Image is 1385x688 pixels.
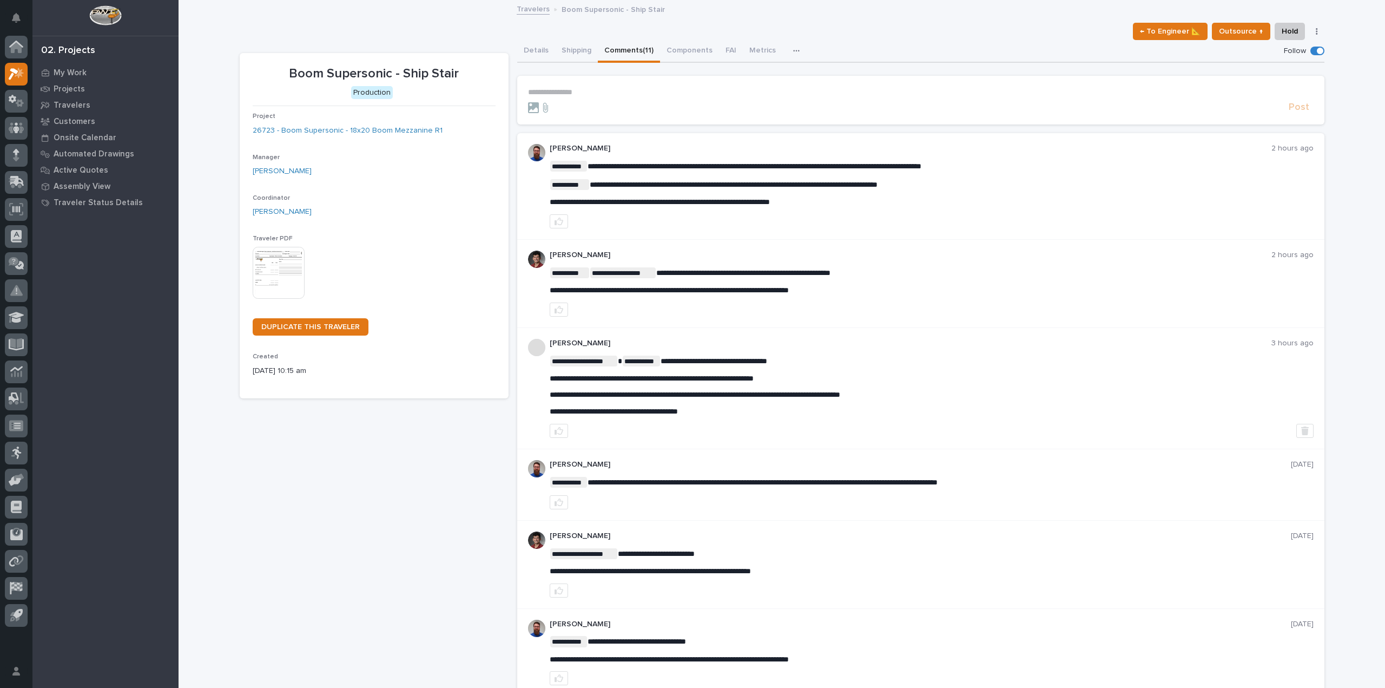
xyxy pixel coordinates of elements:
p: Onsite Calendar [54,133,116,143]
span: DUPLICATE THIS TRAVELER [261,323,360,331]
button: FAI [719,40,743,63]
button: Components [660,40,719,63]
button: Delete post [1296,424,1314,438]
button: ← To Engineer 📐 [1133,23,1208,40]
p: [PERSON_NAME] [550,251,1271,260]
a: Travelers [517,2,550,15]
a: My Work [32,64,179,81]
img: Workspace Logo [89,5,121,25]
a: Active Quotes [32,162,179,178]
p: Boom Supersonic - Ship Stair [562,3,665,15]
button: Shipping [555,40,598,63]
a: [PERSON_NAME] [253,166,312,177]
button: like this post [550,303,568,317]
img: ROij9lOReuV7WqYxWfnW [528,251,545,268]
p: [PERSON_NAME] [550,532,1291,541]
p: [PERSON_NAME] [550,460,1291,469]
span: ← To Engineer 📐 [1140,25,1201,38]
p: Boom Supersonic - Ship Stair [253,66,496,82]
button: like this post [550,671,568,685]
p: [DATE] 10:15 am [253,365,496,377]
p: 3 hours ago [1271,339,1314,348]
span: Post [1289,101,1309,114]
a: Travelers [32,97,179,113]
p: Follow [1284,47,1306,56]
div: Production [351,86,393,100]
a: Traveler Status Details [32,194,179,211]
img: 6hTokn1ETDGPf9BPokIQ [528,144,545,161]
a: DUPLICATE THIS TRAVELER [253,318,368,336]
span: Manager [253,154,280,161]
button: Post [1284,101,1314,114]
div: 02. Projects [41,45,95,57]
p: 2 hours ago [1271,251,1314,260]
p: [PERSON_NAME] [550,144,1271,153]
p: Assembly View [54,182,110,192]
img: ROij9lOReuV7WqYxWfnW [528,532,545,549]
p: [PERSON_NAME] [550,339,1271,348]
span: Hold [1282,25,1298,38]
button: like this post [550,495,568,509]
a: Onsite Calendar [32,129,179,146]
p: Active Quotes [54,166,108,175]
p: [DATE] [1291,532,1314,541]
a: Assembly View [32,178,179,194]
span: Coordinator [253,195,290,201]
p: [DATE] [1291,620,1314,629]
button: Notifications [5,6,28,29]
span: Outsource ↑ [1219,25,1263,38]
button: like this post [550,214,568,228]
span: Created [253,353,278,360]
button: like this post [550,584,568,598]
p: Travelers [54,101,90,110]
a: 26723 - Boom Supersonic - 18x20 Boom Mezzanine R1 [253,125,443,136]
p: Customers [54,117,95,127]
div: Notifications [14,13,28,30]
a: Projects [32,81,179,97]
p: Traveler Status Details [54,198,143,208]
button: Comments (11) [598,40,660,63]
span: Traveler PDF [253,235,293,242]
p: My Work [54,68,87,78]
p: 2 hours ago [1271,144,1314,153]
img: 6hTokn1ETDGPf9BPokIQ [528,460,545,477]
img: 6hTokn1ETDGPf9BPokIQ [528,620,545,637]
button: like this post [550,424,568,438]
p: [PERSON_NAME] [550,620,1291,629]
a: Customers [32,113,179,129]
button: Outsource ↑ [1212,23,1270,40]
button: Details [517,40,555,63]
p: [DATE] [1291,460,1314,469]
a: [PERSON_NAME] [253,206,312,218]
button: Hold [1275,23,1305,40]
p: Automated Drawings [54,149,134,159]
span: Project [253,113,275,120]
button: Metrics [743,40,782,63]
a: Automated Drawings [32,146,179,162]
p: Projects [54,84,85,94]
